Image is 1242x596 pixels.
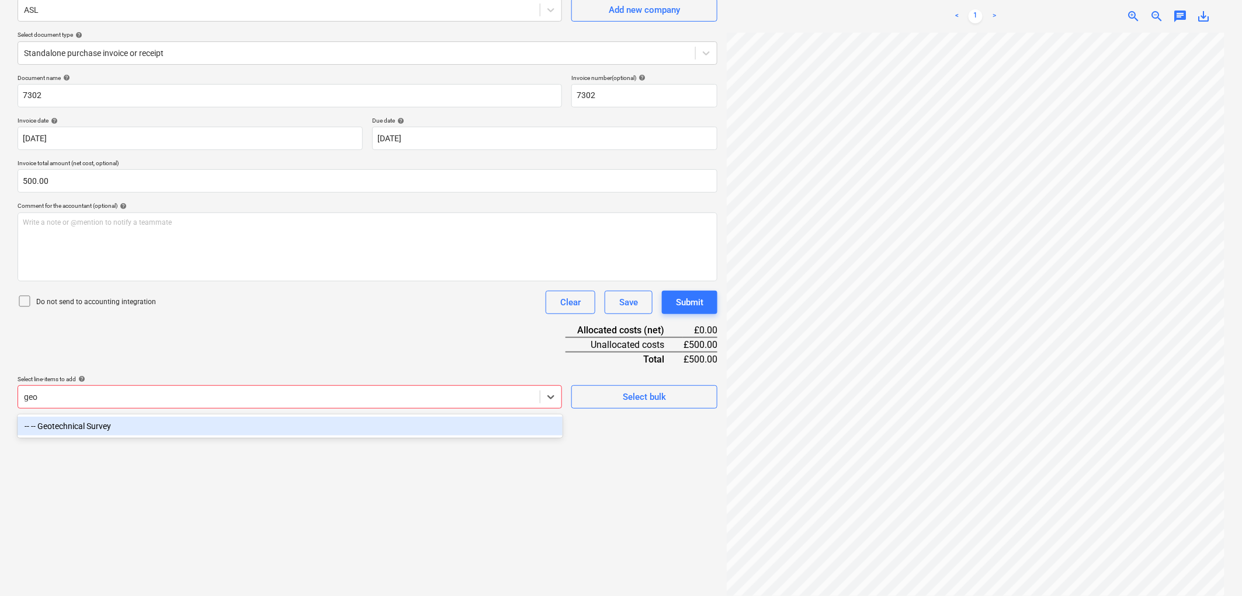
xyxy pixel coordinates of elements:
[61,74,70,81] span: help
[1126,9,1140,23] span: zoom_in
[571,74,717,82] div: Invoice number (optional)
[76,375,85,382] span: help
[372,127,717,150] input: Due date not specified
[636,74,646,81] span: help
[18,159,717,169] p: Invoice total amount (net cost, optional)
[18,375,562,383] div: Select line-items to add
[571,84,717,107] input: Invoice number
[1150,9,1164,23] span: zoom_out
[1173,9,1187,23] span: chat
[372,117,717,124] div: Due date
[73,32,82,39] span: help
[950,9,964,23] a: Previous page
[566,352,683,366] div: Total
[395,117,404,124] span: help
[987,9,1001,23] a: Next page
[623,389,666,405] div: Select bulk
[676,295,703,310] div: Submit
[18,127,363,150] input: Invoice date not specified
[683,337,717,352] div: £500.00
[609,2,680,18] div: Add new company
[1196,9,1210,23] span: save_alt
[18,202,717,210] div: Comment for the accountant (optional)
[546,291,595,314] button: Clear
[566,337,683,352] div: Unallocated costs
[117,203,127,210] span: help
[605,291,653,314] button: Save
[18,169,717,193] input: Invoice total amount (net cost, optional)
[566,323,683,337] div: Allocated costs (net)
[969,9,983,23] a: Page 1 is your current page
[1184,540,1242,596] iframe: Chat Widget
[571,385,717,409] button: Select bulk
[48,117,58,124] span: help
[560,295,581,310] div: Clear
[619,295,638,310] div: Save
[18,84,562,107] input: Document name
[18,31,717,39] div: Select document type
[683,323,717,337] div: £0.00
[18,417,563,435] div: -- -- Geotechnical Survey
[36,297,156,307] p: Do not send to accounting integration
[18,74,562,82] div: Document name
[662,291,717,314] button: Submit
[683,352,717,366] div: £500.00
[18,117,363,124] div: Invoice date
